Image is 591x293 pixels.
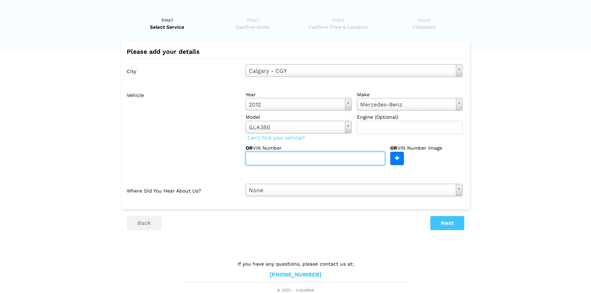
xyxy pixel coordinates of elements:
label: VIN Number Image [390,144,457,151]
span: Confirm Order [212,24,293,31]
label: Vehicle [127,88,240,165]
h2: Please add your details [127,48,464,55]
span: Can't find your vehicle? [246,133,307,142]
a: 2012 [246,98,352,111]
label: City [127,64,240,77]
label: Where did you hear about us? [127,184,240,196]
span: Select Service [127,24,208,31]
span: Confirm Time & Location [298,24,379,31]
span: 2012 [249,100,342,109]
a: Step4 [383,17,464,31]
a: Step3 [298,17,379,31]
label: VIN Number [246,144,304,151]
a: Step2 [212,17,293,31]
a: Calgary - CGY [246,64,463,77]
strong: OR [246,145,253,151]
label: year [246,91,352,98]
span: Calgary - CGY [249,66,453,76]
label: Engine (Optional) [357,113,463,121]
a: None [246,184,463,196]
label: make [357,91,463,98]
button: back [127,216,161,230]
span: Checkout [383,24,464,31]
span: GLK350 [249,123,342,132]
span: None [249,186,453,195]
p: If you have any questions, please contact us at: [185,260,406,268]
a: Mercedes-Benz [357,98,463,111]
button: Next [430,216,464,230]
a: Step1 [127,17,208,31]
strong: OR [390,145,397,151]
a: [PHONE_NUMBER] [270,271,321,279]
a: GLK350 [246,121,352,134]
span: Mercedes-Benz [360,100,453,109]
label: model [246,113,352,121]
